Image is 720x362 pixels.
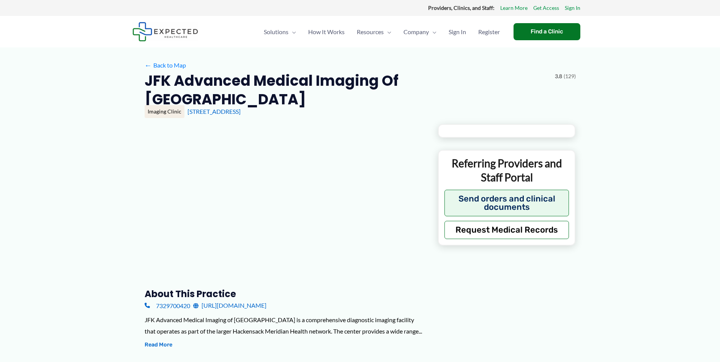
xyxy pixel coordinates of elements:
img: Expected Healthcare Logo - side, dark font, small [132,22,198,41]
span: Sign In [449,19,466,45]
a: 7329700420 [145,300,190,311]
a: CompanyMenu Toggle [397,19,443,45]
a: SolutionsMenu Toggle [258,19,302,45]
a: Get Access [533,3,559,13]
a: Find a Clinic [514,23,580,40]
div: JFK Advanced Medical Imaging of [GEOGRAPHIC_DATA] is a comprehensive diagnostic imaging facility ... [145,314,426,337]
h2: JFK Advanced Medical Imaging of [GEOGRAPHIC_DATA] [145,71,549,109]
h3: About this practice [145,288,426,300]
span: Menu Toggle [384,19,391,45]
span: Company [403,19,429,45]
span: (129) [564,71,576,81]
span: Menu Toggle [288,19,296,45]
span: ← [145,61,152,69]
p: Referring Providers and Staff Portal [444,156,569,184]
button: Request Medical Records [444,221,569,239]
span: How It Works [308,19,345,45]
div: Imaging Clinic [145,105,184,118]
span: Solutions [264,19,288,45]
span: Menu Toggle [429,19,436,45]
button: Send orders and clinical documents [444,190,569,216]
a: ←Back to Map [145,60,186,71]
a: [STREET_ADDRESS] [187,108,241,115]
a: ResourcesMenu Toggle [351,19,397,45]
span: Register [478,19,500,45]
nav: Primary Site Navigation [258,19,506,45]
strong: Providers, Clinics, and Staff: [428,5,495,11]
a: Sign In [443,19,472,45]
a: Learn More [500,3,528,13]
a: Register [472,19,506,45]
a: Sign In [565,3,580,13]
button: Read More [145,340,172,349]
span: Resources [357,19,384,45]
a: How It Works [302,19,351,45]
span: 3.8 [555,71,562,81]
a: [URL][DOMAIN_NAME] [193,300,266,311]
